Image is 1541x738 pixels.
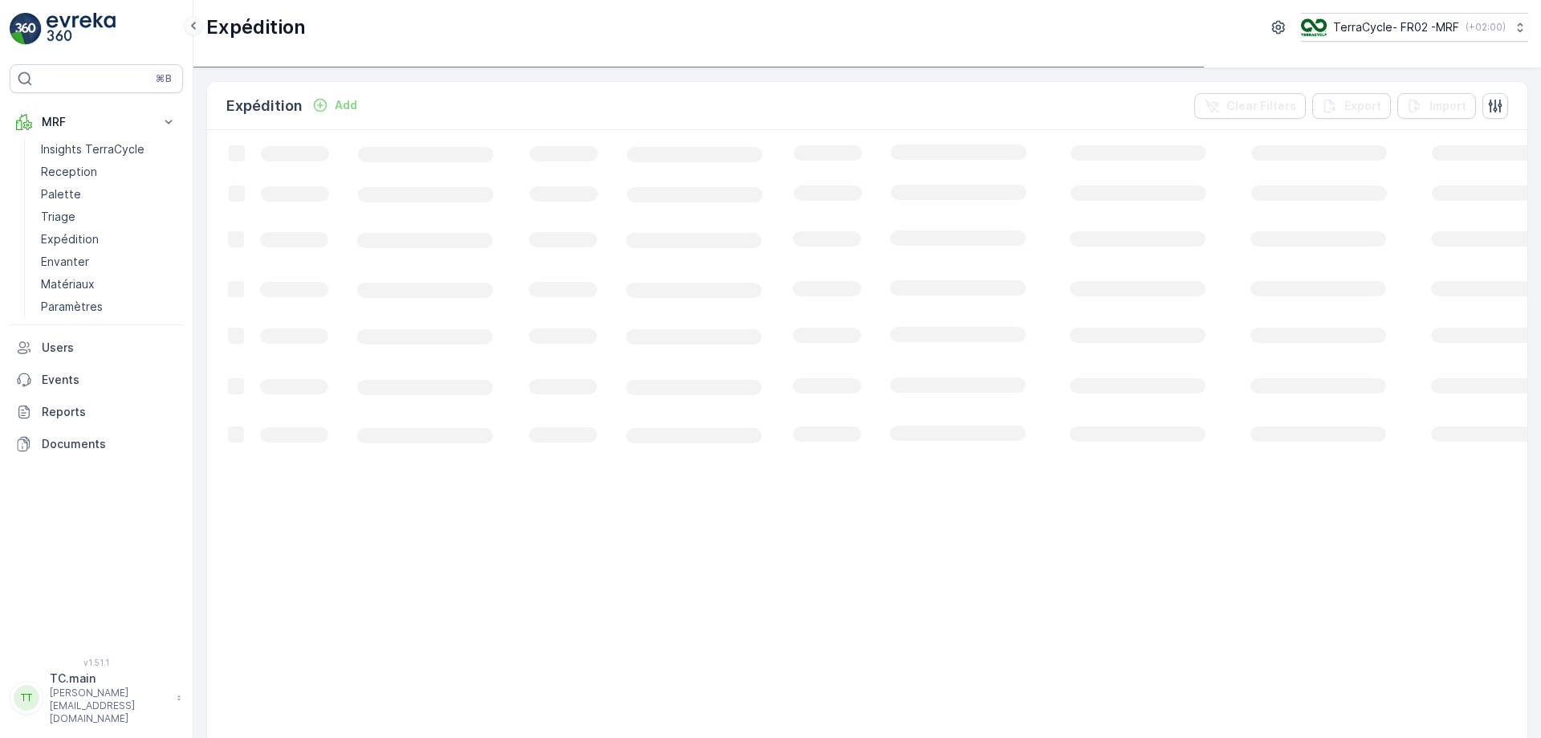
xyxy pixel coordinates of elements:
[50,671,169,687] p: TC.main
[1397,93,1476,119] button: Import
[335,97,357,113] p: Add
[41,141,144,157] p: Insights TerraCycle
[41,299,103,315] p: Paramètres
[1312,93,1391,119] button: Export
[1194,93,1306,119] button: Clear Filters
[1466,21,1506,34] p: ( +02:00 )
[10,671,183,725] button: TTTC.main[PERSON_NAME][EMAIL_ADDRESS][DOMAIN_NAME]
[10,428,183,460] a: Documents
[41,186,81,202] p: Palette
[35,138,183,161] a: Insights TerraCycle
[50,687,169,725] p: [PERSON_NAME][EMAIL_ADDRESS][DOMAIN_NAME]
[10,332,183,364] a: Users
[1226,98,1296,114] p: Clear Filters
[10,396,183,428] a: Reports
[47,13,116,45] img: logo_light-DOdMpM7g.png
[1301,13,1528,42] button: TerraCycle- FR02 -MRF(+02:00)
[206,14,306,40] p: Expédition
[10,364,183,396] a: Events
[35,273,183,296] a: Matériaux
[42,372,177,388] p: Events
[156,72,172,85] p: ⌘B
[226,95,303,117] p: Expédition
[41,209,75,225] p: Triage
[41,164,97,180] p: Reception
[35,228,183,251] a: Expédition
[10,106,183,138] button: MRF
[1333,19,1459,35] p: TerraCycle- FR02 -MRF
[41,231,99,247] p: Expédition
[42,404,177,420] p: Reports
[35,296,183,318] a: Paramètres
[10,13,42,45] img: logo
[1301,18,1327,36] img: terracycle.png
[35,206,183,228] a: Triage
[1344,98,1381,114] p: Export
[42,114,151,130] p: MRF
[1429,98,1466,114] p: Import
[14,685,39,711] div: TT
[35,183,183,206] a: Palette
[42,436,177,452] p: Documents
[42,340,177,356] p: Users
[10,658,183,667] span: v 1.51.1
[41,276,95,292] p: Matériaux
[35,251,183,273] a: Envanter
[41,254,89,270] p: Envanter
[306,96,364,115] button: Add
[35,161,183,183] a: Reception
